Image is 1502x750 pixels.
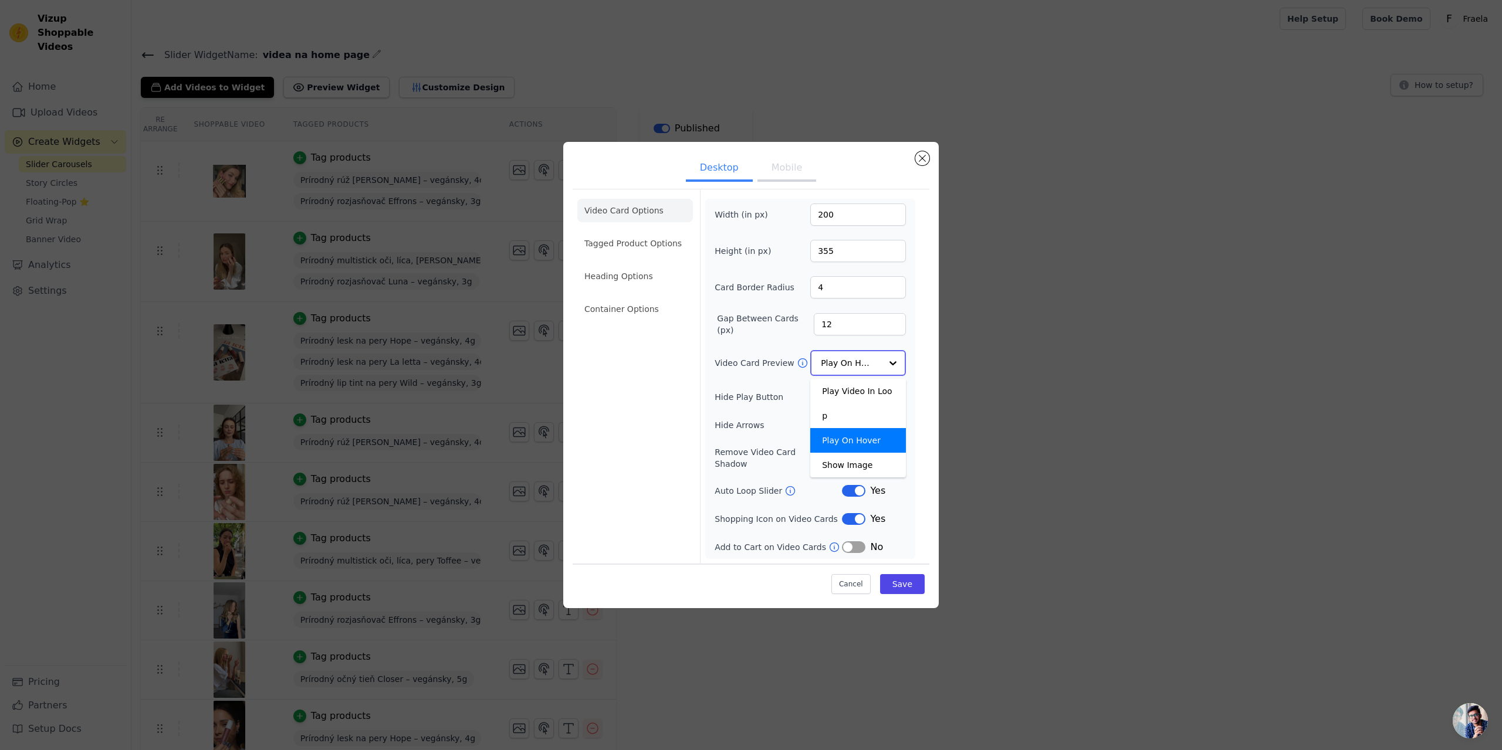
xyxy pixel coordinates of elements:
[686,156,753,182] button: Desktop
[880,574,925,594] button: Save
[715,357,796,369] label: Video Card Preview
[870,484,885,498] span: Yes
[715,541,828,553] label: Add to Cart on Video Cards
[715,485,784,497] label: Auto Loop Slider
[870,512,885,526] span: Yes
[915,151,929,165] button: Close modal
[717,313,814,336] label: Gap Between Cards (px)
[715,513,842,525] label: Shopping Icon on Video Cards
[831,574,871,594] button: Cancel
[715,391,842,403] label: Hide Play Button
[715,281,794,293] label: Card Border Radius
[757,156,816,182] button: Mobile
[1453,703,1488,738] div: Open chat
[577,297,693,321] li: Container Options
[715,209,779,220] label: Width (in px)
[577,199,693,222] li: Video Card Options
[870,540,883,554] span: No
[577,264,693,288] li: Heading Options
[810,428,906,453] div: Play On Hover
[577,232,693,255] li: Tagged Product Options
[810,379,906,428] div: Play Video In Loop
[715,419,842,431] label: Hide Arrows
[715,245,779,257] label: Height (in px)
[715,446,830,470] label: Remove Video Card Shadow
[810,453,906,477] div: Show Image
